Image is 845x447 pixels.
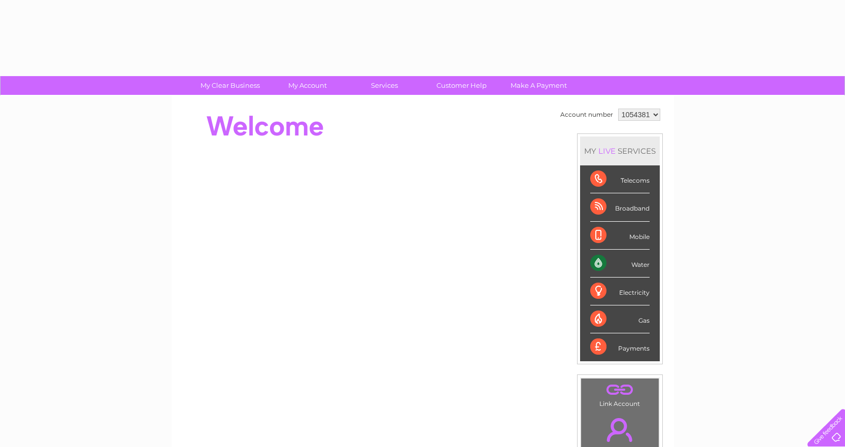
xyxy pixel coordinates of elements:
[584,381,656,399] a: .
[590,165,650,193] div: Telecoms
[590,222,650,250] div: Mobile
[596,146,618,156] div: LIVE
[590,193,650,221] div: Broadband
[558,106,616,123] td: Account number
[343,76,426,95] a: Services
[590,278,650,305] div: Electricity
[420,76,503,95] a: Customer Help
[265,76,349,95] a: My Account
[497,76,581,95] a: Make A Payment
[188,76,272,95] a: My Clear Business
[590,305,650,333] div: Gas
[590,333,650,361] div: Payments
[580,136,660,165] div: MY SERVICES
[590,250,650,278] div: Water
[581,378,659,410] td: Link Account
